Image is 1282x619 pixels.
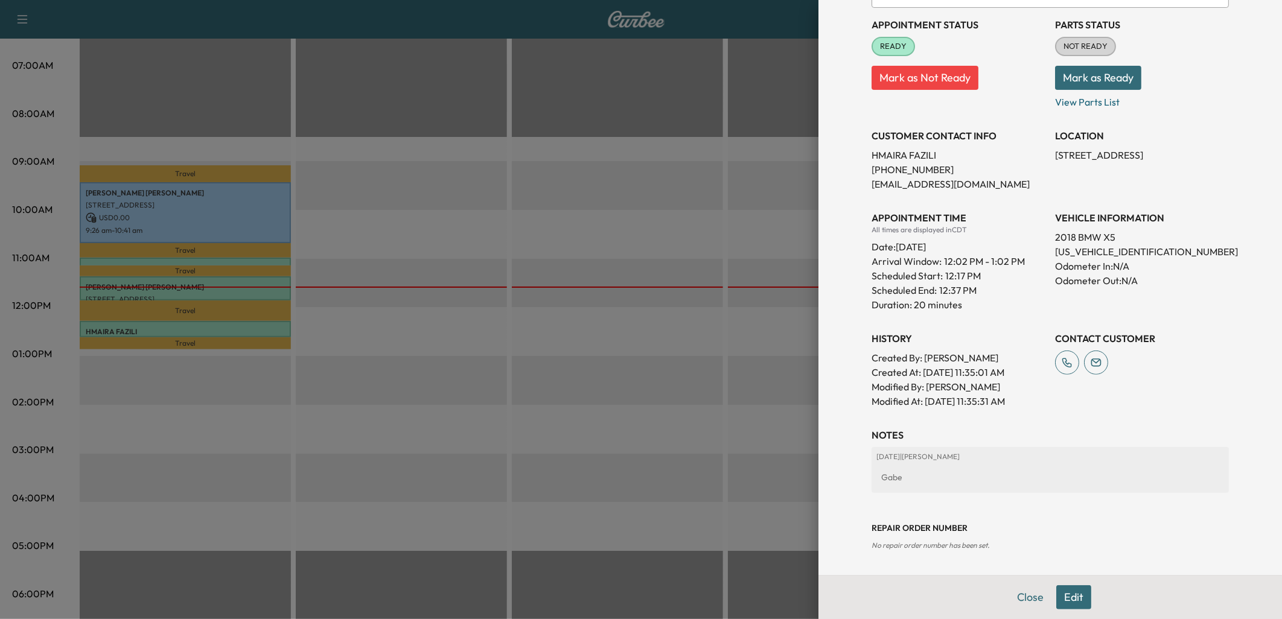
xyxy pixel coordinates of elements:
h3: LOCATION [1055,129,1229,143]
button: Close [1009,585,1051,609]
p: Odometer In: N/A [1055,259,1229,273]
h3: NOTES [872,428,1229,442]
p: [DATE] | [PERSON_NAME] [876,452,1224,462]
h3: CUSTOMER CONTACT INFO [872,129,1045,143]
p: [US_VEHICLE_IDENTIFICATION_NUMBER] [1055,244,1229,259]
p: Created At : [DATE] 11:35:01 AM [872,365,1045,379]
p: HMAIRA FAZILI [872,148,1045,162]
h3: CONTACT CUSTOMER [1055,331,1229,346]
h3: APPOINTMENT TIME [872,211,1045,225]
p: View Parts List [1055,90,1229,109]
span: READY [873,40,914,52]
div: Date: [DATE] [872,235,1045,254]
p: Odometer Out: N/A [1055,273,1229,288]
h3: VEHICLE INFORMATION [1055,211,1229,225]
p: [EMAIL_ADDRESS][DOMAIN_NAME] [872,177,1045,191]
p: Scheduled Start: [872,268,943,283]
button: Edit [1056,585,1091,609]
h3: Repair Order number [872,522,1229,534]
p: Created By : [PERSON_NAME] [872,351,1045,365]
h3: Parts Status [1055,17,1229,32]
p: 2018 BMW X5 [1055,230,1229,244]
h3: History [872,331,1045,346]
span: NOT READY [1056,40,1115,52]
p: 12:37 PM [939,283,977,297]
span: No repair order number has been set. [872,541,989,550]
p: Scheduled End: [872,283,937,297]
div: Gabe [876,466,1224,488]
button: Mark as Ready [1055,66,1141,90]
span: 12:02 PM - 1:02 PM [944,254,1025,268]
p: [PHONE_NUMBER] [872,162,1045,177]
button: Mark as Not Ready [872,66,978,90]
div: All times are displayed in CDT [872,225,1045,235]
p: Arrival Window: [872,254,1045,268]
p: Modified At : [DATE] 11:35:31 AM [872,394,1045,408]
p: [STREET_ADDRESS] [1055,148,1229,162]
p: 12:17 PM [945,268,981,283]
h3: Appointment Status [872,17,1045,32]
p: Modified By : [PERSON_NAME] [872,379,1045,394]
p: Duration: 20 minutes [872,297,1045,312]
